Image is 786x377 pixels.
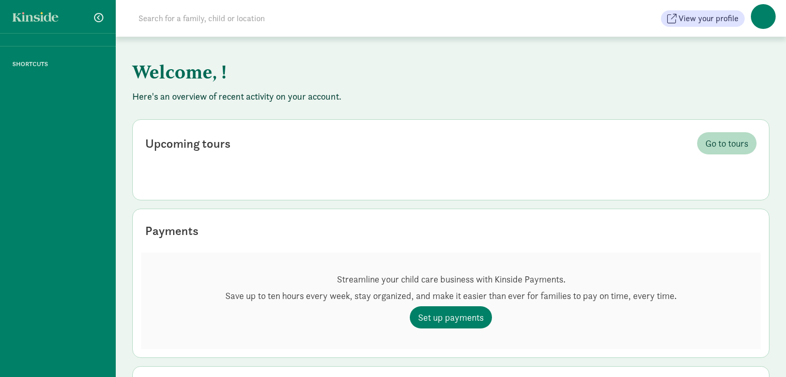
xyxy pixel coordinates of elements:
[705,136,748,150] span: Go to tours
[145,222,198,240] div: Payments
[132,90,769,103] p: Here's an overview of recent activity on your account.
[145,134,230,153] div: Upcoming tours
[410,306,492,328] a: Set up payments
[697,132,757,154] a: Go to tours
[418,310,484,324] span: Set up payments
[132,8,422,29] input: Search for a family, child or location
[132,53,644,90] h1: Welcome, !
[225,290,676,302] p: Save up to ten hours every week, stay organized, and make it easier than ever for families to pay...
[225,273,676,286] p: Streamline your child care business with Kinside Payments.
[661,10,745,27] button: View your profile
[679,12,738,25] span: View your profile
